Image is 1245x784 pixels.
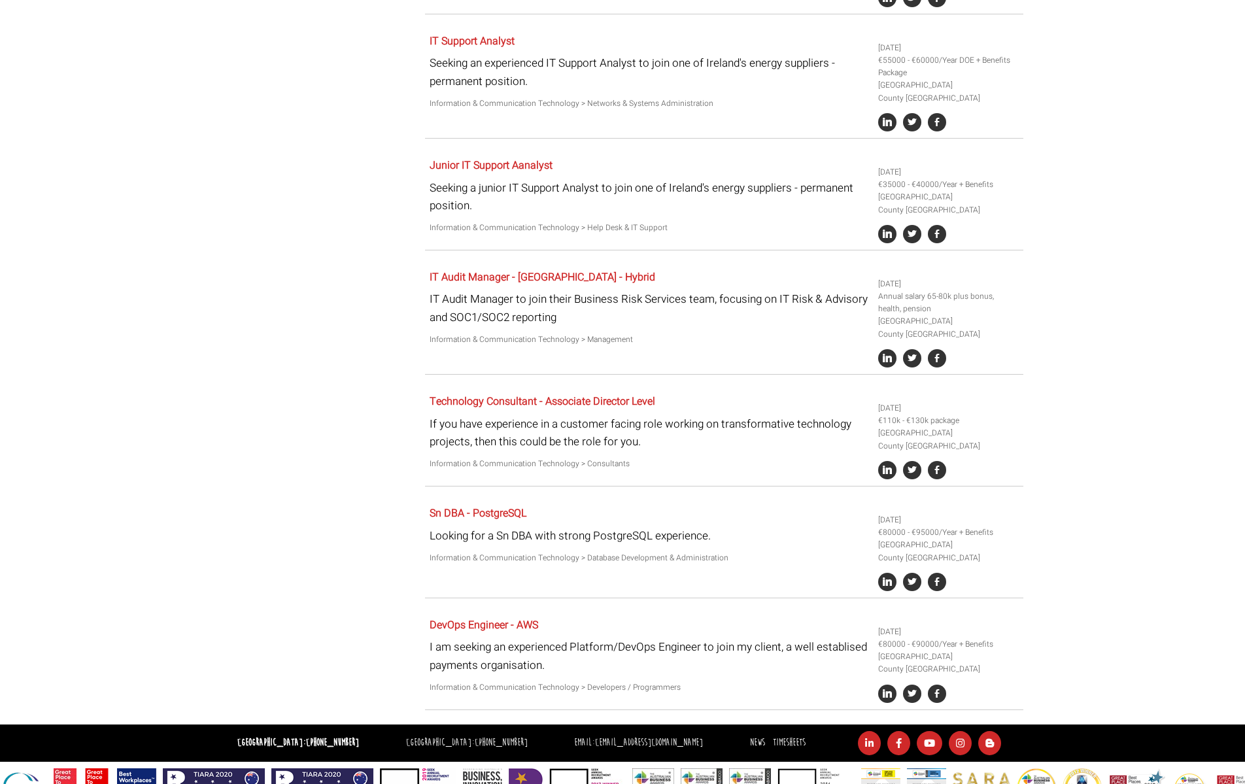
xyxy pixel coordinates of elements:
a: Junior IT Support Aanalyst [430,158,553,173]
li: Email: [571,734,706,753]
li: [DATE] [878,626,1018,638]
a: News [750,736,765,749]
p: Seeking an experienced IT Support Analyst to join one of Ireland's energy suppliers - permanent p... [430,54,868,90]
li: [GEOGRAPHIC_DATA] County [GEOGRAPHIC_DATA] [878,539,1018,564]
li: €35000 - €40000/Year + Benefits [878,179,1018,191]
p: Information & Communication Technology > Networks & Systems Administration [430,97,868,110]
a: DevOps Engineer - AWS [430,617,538,633]
p: I am seeking an experienced Platform/DevOps Engineer to join my client, a well establised payment... [430,638,868,673]
p: Information & Communication Technology > Database Development & Administration [430,552,868,564]
a: [PHONE_NUMBER] [306,736,359,749]
a: IT Audit Manager - [GEOGRAPHIC_DATA] - Hybrid [430,269,655,285]
li: €55000 - €60000/Year DOE + Benefits Package [878,54,1018,79]
p: Information & Communication Technology > Developers / Programmers [430,681,868,694]
li: Annual salary 65-80k plus bonus, health, pension [878,290,1018,315]
li: [GEOGRAPHIC_DATA] County [GEOGRAPHIC_DATA] [878,79,1018,104]
p: Information & Communication Technology > Management [430,333,868,346]
a: Timesheets [773,736,806,749]
p: Looking for a Sn DBA with strong PostgreSQL experience. [430,527,868,545]
li: [DATE] [878,402,1018,415]
li: €80000 - €90000/Year + Benefits [878,638,1018,651]
a: IT Support Analyst [430,33,515,49]
p: Seeking a junior IT Support Analyst to join one of Ireland's energy suppliers - permanent position. [430,179,868,214]
p: IT Audit Manager to join their Business Risk Services team, focusing on IT Risk & Advisory and SO... [430,290,868,326]
li: [GEOGRAPHIC_DATA] County [GEOGRAPHIC_DATA] [878,191,1018,216]
a: [EMAIL_ADDRESS][DOMAIN_NAME] [595,736,703,749]
li: €80000 - €95000/Year + Benefits [878,526,1018,539]
a: Technology Consultant - Associate Director Level [430,394,655,409]
strong: [GEOGRAPHIC_DATA]: [237,736,359,749]
p: Information & Communication Technology > Help Desk & IT Support [430,222,868,234]
li: [DATE] [878,166,1018,179]
li: [GEOGRAPHIC_DATA]: [403,734,531,753]
li: [DATE] [878,514,1018,526]
li: [DATE] [878,42,1018,54]
li: [GEOGRAPHIC_DATA] County [GEOGRAPHIC_DATA] [878,315,1018,340]
li: [DATE] [878,278,1018,290]
p: If you have experience in a customer facing role working on transformative technology projects, t... [430,415,868,451]
p: Information & Communication Technology > Consultants [430,458,868,470]
a: Sn DBA - PostgreSQL [430,505,526,521]
li: €110k - €130k package [878,415,1018,427]
a: [PHONE_NUMBER] [475,736,528,749]
li: [GEOGRAPHIC_DATA] County [GEOGRAPHIC_DATA] [878,651,1018,675]
li: [GEOGRAPHIC_DATA] County [GEOGRAPHIC_DATA] [878,427,1018,452]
